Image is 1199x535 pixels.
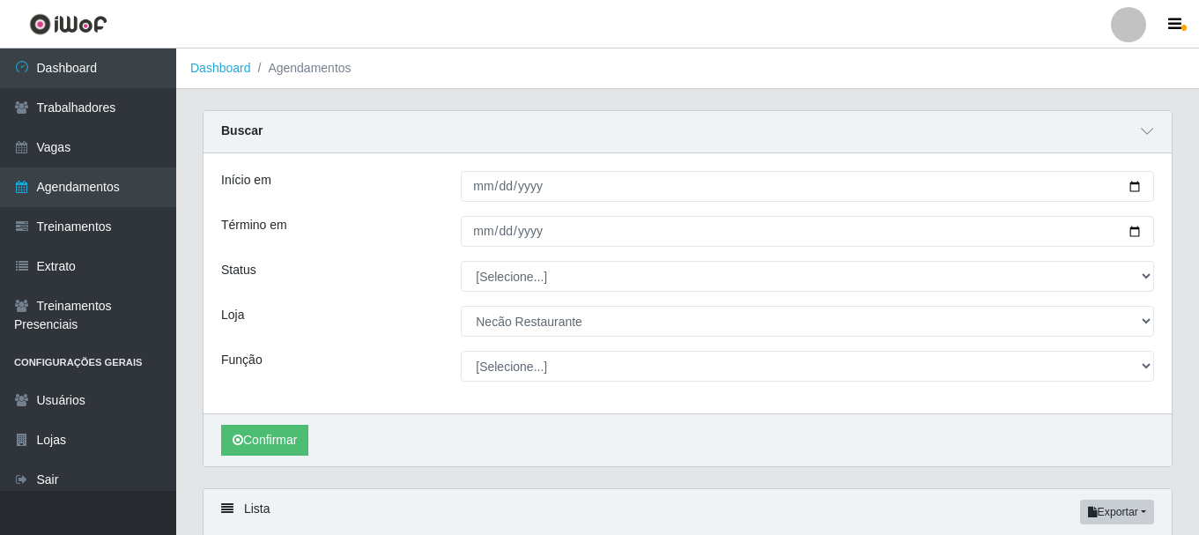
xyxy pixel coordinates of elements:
li: Agendamentos [251,59,352,78]
label: Término em [221,216,287,234]
input: 00/00/0000 [461,216,1154,247]
button: Exportar [1080,500,1154,524]
button: Confirmar [221,425,308,456]
label: Status [221,261,256,279]
label: Função [221,351,263,369]
nav: breadcrumb [176,48,1199,89]
input: 00/00/0000 [461,171,1154,202]
label: Início em [221,171,271,189]
img: CoreUI Logo [29,13,107,35]
a: Dashboard [190,61,251,75]
strong: Buscar [221,123,263,137]
label: Loja [221,306,244,324]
